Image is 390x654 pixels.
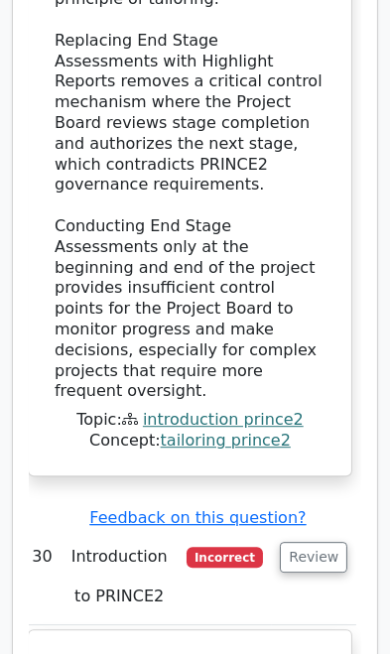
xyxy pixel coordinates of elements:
[24,529,61,625] td: 30
[161,431,291,450] a: tailoring prince2
[43,431,337,452] div: Concept:
[143,410,304,429] a: introduction prince2
[43,410,337,431] div: Topic:
[280,542,347,573] button: Review
[61,529,178,625] td: Introduction to PRINCE2
[89,508,306,527] a: Feedback on this question?
[187,547,263,567] span: Incorrect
